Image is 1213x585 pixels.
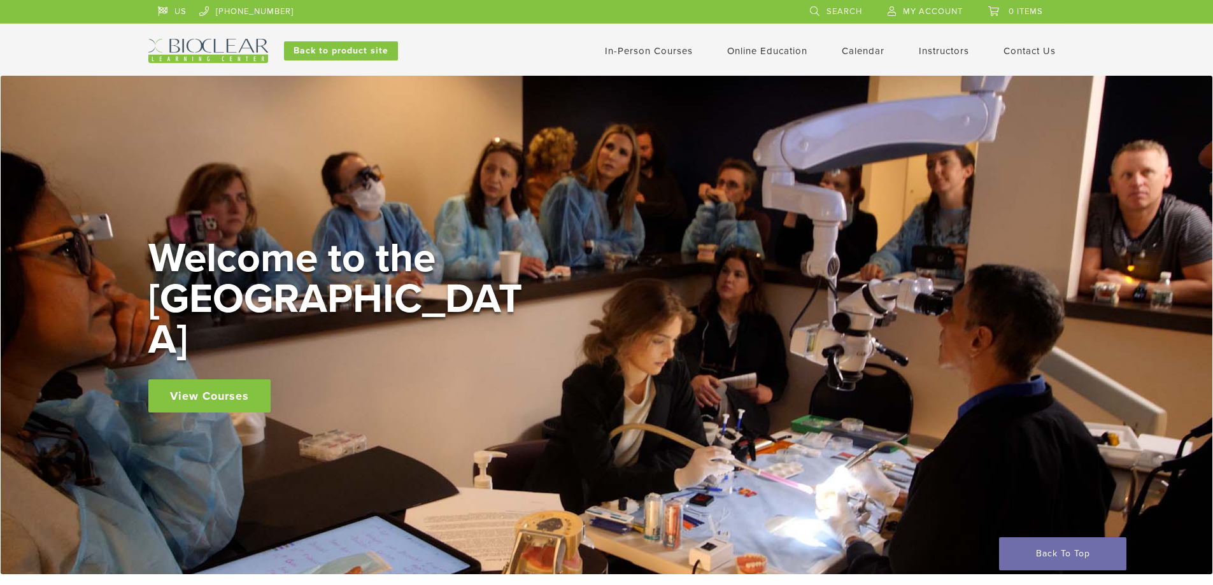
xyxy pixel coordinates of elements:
[148,238,530,360] h2: Welcome to the [GEOGRAPHIC_DATA]
[903,6,963,17] span: My Account
[284,41,398,60] a: Back to product site
[1009,6,1043,17] span: 0 items
[842,45,884,57] a: Calendar
[999,537,1126,570] a: Back To Top
[148,379,271,412] a: View Courses
[605,45,693,57] a: In-Person Courses
[1004,45,1056,57] a: Contact Us
[148,39,268,63] img: Bioclear
[727,45,807,57] a: Online Education
[826,6,862,17] span: Search
[919,45,969,57] a: Instructors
